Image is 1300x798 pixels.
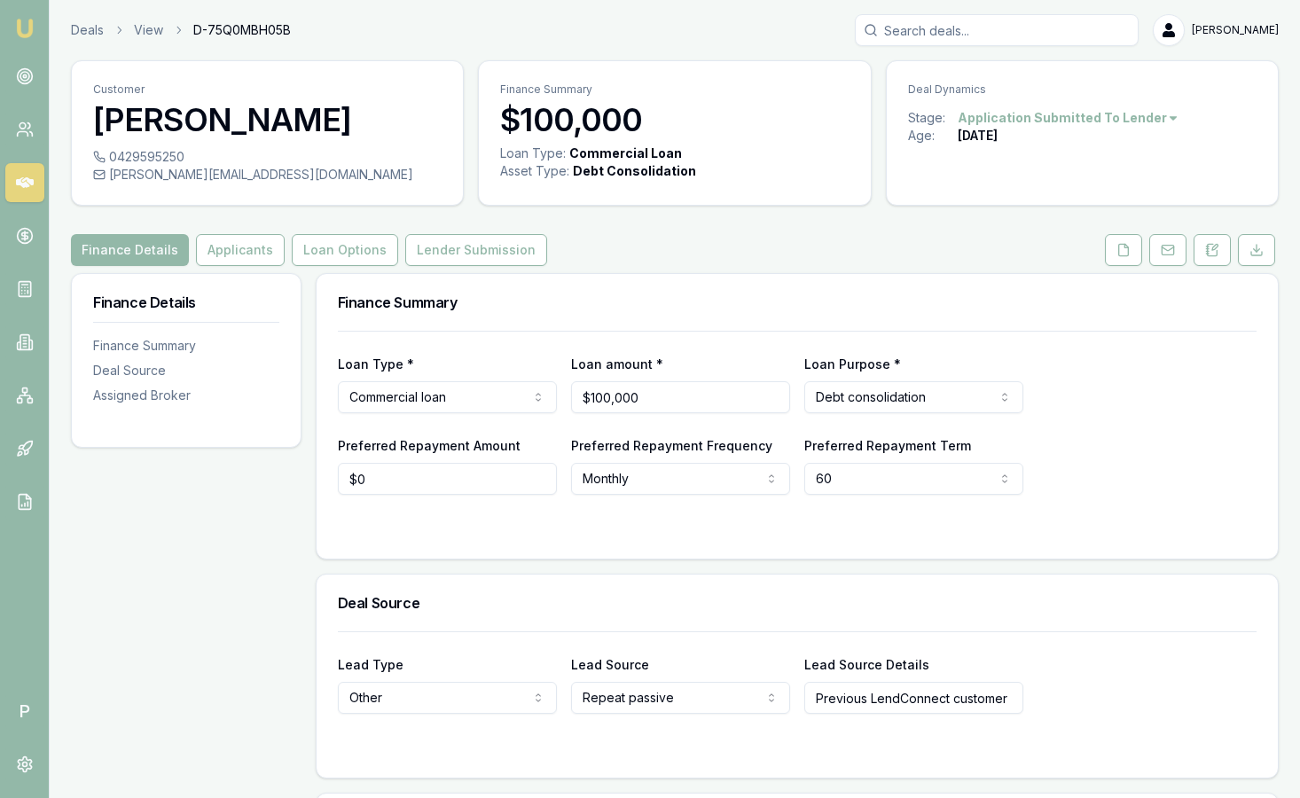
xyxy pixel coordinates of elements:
h3: $100,000 [500,102,849,137]
a: Finance Details [71,234,192,266]
label: Preferred Repayment Frequency [571,438,772,453]
div: Commercial Loan [569,145,682,162]
span: D-75Q0MBH05B [193,21,291,39]
button: Finance Details [71,234,189,266]
label: Preferred Repayment Term [804,438,971,453]
span: P [5,692,44,731]
div: Asset Type : [500,162,569,180]
button: Lender Submission [405,234,547,266]
div: Loan Type: [500,145,566,162]
div: Deal Source [93,362,279,379]
a: View [134,21,163,39]
a: Applicants [192,234,288,266]
p: Finance Summary [500,82,849,97]
p: Deal Dynamics [908,82,1257,97]
label: Preferred Repayment Amount [338,438,521,453]
label: Loan amount * [571,356,663,372]
input: $ [338,463,557,495]
button: Application Submitted To Lender [958,109,1179,127]
label: Lead Source Details [804,657,929,672]
div: Finance Summary [93,337,279,355]
div: 0429595250 [93,148,442,166]
div: [PERSON_NAME][EMAIL_ADDRESS][DOMAIN_NAME] [93,166,442,184]
a: Lender Submission [402,234,551,266]
button: Applicants [196,234,285,266]
nav: breadcrumb [71,21,291,39]
div: Assigned Broker [93,387,279,404]
h3: Deal Source [338,596,1257,610]
img: emu-icon-u.png [14,18,35,39]
label: Lead Type [338,657,403,672]
a: Loan Options [288,234,402,266]
div: Debt Consolidation [573,162,696,180]
h3: Finance Summary [338,295,1257,309]
input: $ [571,381,790,413]
div: Age: [908,127,958,145]
input: Search deals [855,14,1139,46]
label: Loan Purpose * [804,356,901,372]
h3: [PERSON_NAME] [93,102,442,137]
h3: Finance Details [93,295,279,309]
a: Deals [71,21,104,39]
label: Loan Type * [338,356,414,372]
div: [DATE] [958,127,998,145]
label: Lead Source [571,657,649,672]
p: Customer [93,82,442,97]
span: [PERSON_NAME] [1192,23,1279,37]
button: Loan Options [292,234,398,266]
div: Stage: [908,109,958,127]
